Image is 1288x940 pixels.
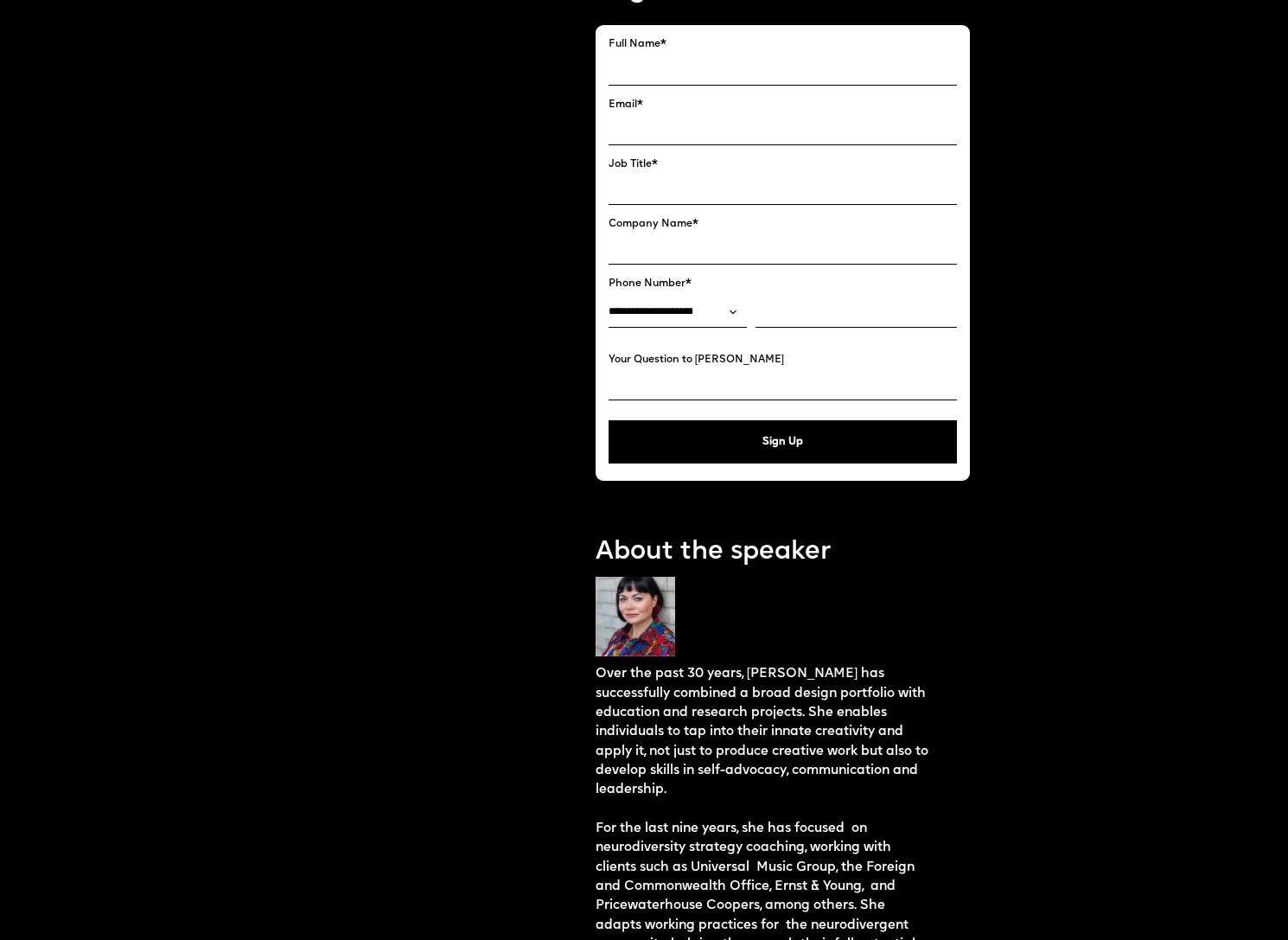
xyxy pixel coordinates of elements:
label: Your Question to [PERSON_NAME] [609,354,957,366]
button: Sign Up [609,420,957,464]
label: Email [609,99,957,111]
label: Job Title [609,158,957,170]
label: Company Name [609,218,957,230]
p: About the speaker [596,534,970,571]
label: Full Name [609,38,957,50]
label: Phone Number [609,278,957,290]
